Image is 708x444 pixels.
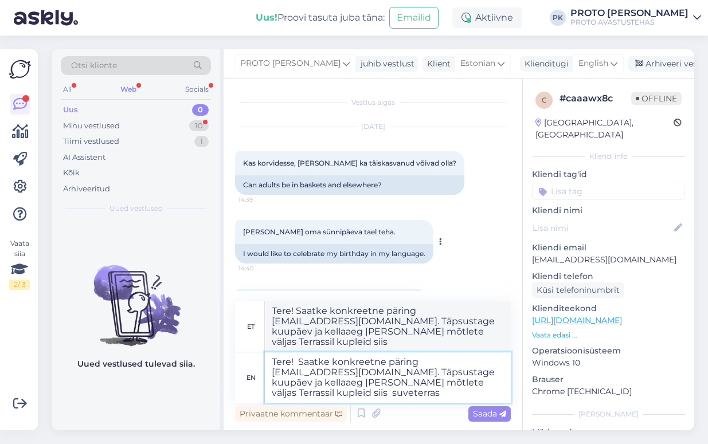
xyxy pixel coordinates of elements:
[560,92,631,105] div: # caaawx8c
[532,270,685,282] p: Kliendi telefon
[532,374,685,386] p: Brauser
[532,345,685,357] p: Operatsioonisüsteem
[532,242,685,254] p: Kliendi email
[235,121,511,132] div: [DATE]
[9,58,31,80] img: Askly Logo
[533,222,672,234] input: Lisa nimi
[542,96,547,104] span: c
[243,159,456,167] span: Kas korvidesse, [PERSON_NAME] ka täiskasvanud võivad olla?
[423,58,451,70] div: Klient
[63,167,80,179] div: Kõik
[9,238,30,290] div: Vaata siia
[532,151,685,162] div: Kliendi info
[256,11,385,25] div: Proovi tasuta juba täna:
[235,244,433,264] div: I would like to celebrate my birthday in my language.
[532,282,624,298] div: Küsi telefoninumbrit
[532,205,685,217] p: Kliendi nimi
[265,352,511,403] textarea: Tere! Saatke konkreetne päring [EMAIL_ADDRESS][DOMAIN_NAME]. Täpsustage kuupäev ja kellaaeg [PERS...
[77,358,195,370] p: Uued vestlused tulevad siia.
[532,426,685,438] p: Märkmed
[235,97,511,108] div: Vestlus algas
[532,168,685,180] p: Kliendi tag'id
[61,82,74,97] div: All
[240,57,341,70] span: PROTO [PERSON_NAME]
[532,183,685,200] input: Lisa tag
[389,7,439,29] button: Emailid
[63,152,105,163] div: AI Assistent
[235,175,464,195] div: Can adults be in baskets and elsewhere?
[63,183,110,195] div: Arhiveeritud
[520,58,569,70] div: Klienditugi
[235,406,347,422] div: Privaatne kommentaar
[532,357,685,369] p: Windows 10
[570,9,701,27] a: PROTO [PERSON_NAME]PROTO AVASTUSTEHAS
[532,254,685,266] p: [EMAIL_ADDRESS][DOMAIN_NAME]
[356,58,414,70] div: juhib vestlust
[578,57,608,70] span: English
[194,136,209,147] div: 1
[570,9,689,18] div: PROTO [PERSON_NAME]
[247,368,256,387] div: en
[52,245,220,348] img: No chats
[532,386,685,398] p: Chrome [TECHNICAL_ID]
[192,104,209,116] div: 0
[63,104,78,116] div: Uus
[9,280,30,290] div: 2 / 3
[532,315,622,325] a: [URL][DOMAIN_NAME]
[238,195,281,204] span: 14:39
[63,136,119,147] div: Tiimi vestlused
[570,18,689,27] div: PROTO AVASTUSTEHAS
[183,82,211,97] div: Socials
[118,82,139,97] div: Web
[63,120,120,132] div: Minu vestlused
[109,203,163,214] span: Uued vestlused
[460,57,495,70] span: Estonian
[189,120,209,132] div: 10
[238,264,281,273] span: 14:40
[532,409,685,419] div: [PERSON_NAME]
[532,330,685,340] p: Vaata edasi ...
[265,301,511,352] textarea: Tere! Saatke konkreetne päring [EMAIL_ADDRESS][DOMAIN_NAME]. Täpsustage kuupäev ja kellaaeg [PERS...
[535,117,674,141] div: [GEOGRAPHIC_DATA], [GEOGRAPHIC_DATA]
[256,12,277,23] b: Uus!
[243,227,396,236] span: [PERSON_NAME] oma sünnipäeva tael teha.
[452,7,522,28] div: Aktiivne
[532,302,685,315] p: Klienditeekond
[631,92,682,105] span: Offline
[247,317,255,336] div: et
[473,408,506,419] span: Saada
[550,10,566,26] div: PK
[71,60,117,72] span: Otsi kliente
